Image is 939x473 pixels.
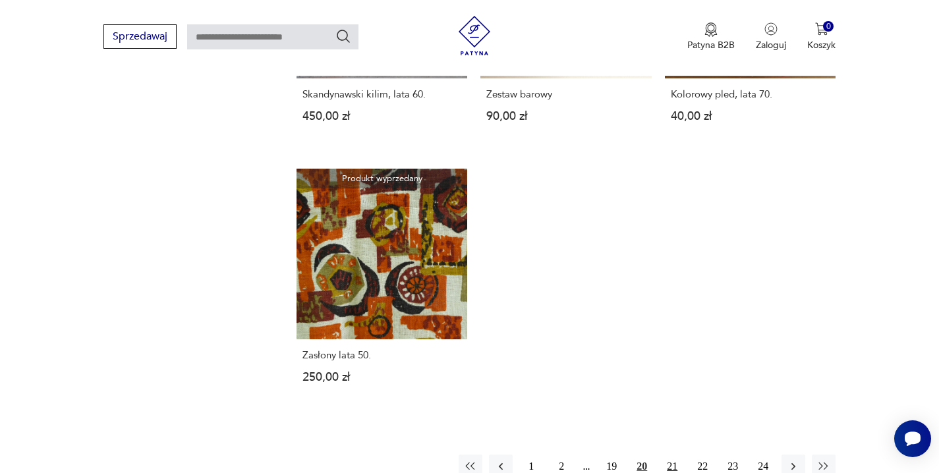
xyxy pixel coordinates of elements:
button: 0Koszyk [807,22,836,51]
p: Patyna B2B [687,39,735,51]
h3: Kolorowy pled, lata 70. [671,89,830,100]
p: 450,00 zł [302,111,462,122]
p: 250,00 zł [302,372,462,383]
div: 0 [823,21,834,32]
p: Zaloguj [756,39,786,51]
p: 90,00 zł [486,111,646,122]
iframe: Smartsupp widget button [894,420,931,457]
p: 40,00 zł [671,111,830,122]
p: Koszyk [807,39,836,51]
h3: Skandynawski kilim, lata 60. [302,89,462,100]
img: Ikona medalu [704,22,718,37]
h3: Zestaw barowy [486,89,646,100]
a: Ikona medaluPatyna B2B [687,22,735,51]
button: Sprzedawaj [103,24,177,49]
button: Patyna B2B [687,22,735,51]
img: Ikona koszyka [815,22,828,36]
img: Patyna - sklep z meblami i dekoracjami vintage [455,16,494,55]
h3: Zasłony lata 50. [302,350,462,361]
img: Ikonka użytkownika [764,22,778,36]
button: Szukaj [335,28,351,44]
a: Produkt wyprzedanyZasłony lata 50.Zasłony lata 50.250,00 zł [297,169,468,409]
button: Zaloguj [756,22,786,51]
a: Sprzedawaj [103,33,177,42]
